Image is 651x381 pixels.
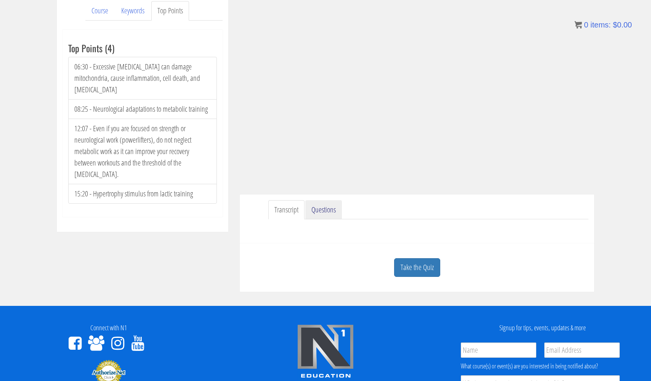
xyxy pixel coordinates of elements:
li: 15:20 - Hypertrophy stimulus from lactic training [68,184,217,204]
span: items: [590,21,611,29]
h4: Connect with N1 [6,324,211,332]
span: 0 [584,21,588,29]
li: 08:25 - Neurological adaptations to metabolic training [68,99,217,119]
a: Transcript [268,200,305,220]
li: 12:07 - Even if you are focused on strength or neurological work (powerlifters), do not neglect m... [68,119,217,184]
a: Keywords [115,1,151,21]
img: icon11.png [574,21,582,29]
a: 0 items: $0.00 [574,21,632,29]
a: Top Points [151,1,189,21]
input: Name [461,342,536,358]
bdi: 0.00 [613,21,632,29]
a: Questions [305,200,342,220]
h4: Signup for tips, events, updates & more [440,324,645,332]
li: 06:30 - Excessive [MEDICAL_DATA] can damage mitochondria, cause inflammation, cell death, and [ME... [68,57,217,100]
input: Email Address [544,342,620,358]
img: n1-edu-logo [297,324,354,381]
a: Course [85,1,114,21]
a: Take the Quiz [394,258,440,277]
h3: Top Points (4) [68,43,217,53]
div: What course(s) or event(s) are you interested in being notified about? [461,362,620,371]
span: $ [613,21,617,29]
